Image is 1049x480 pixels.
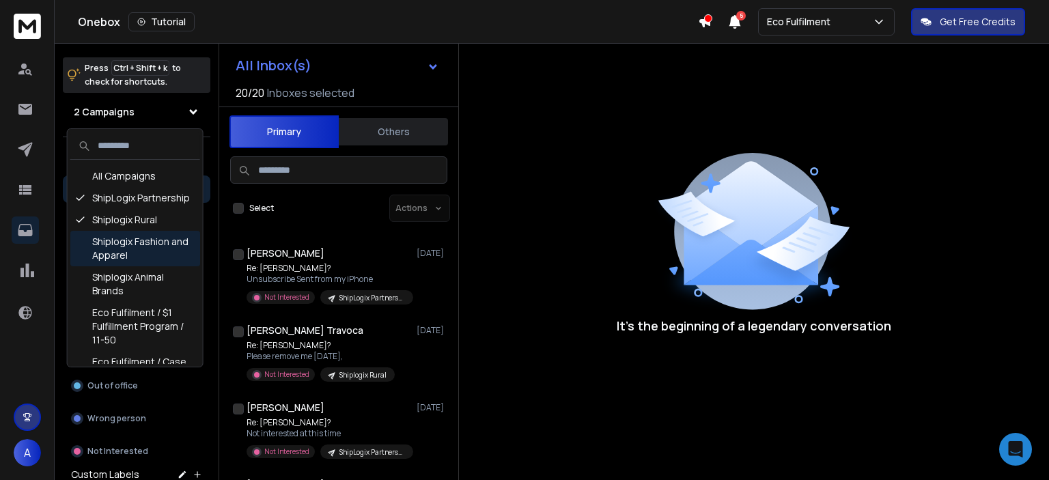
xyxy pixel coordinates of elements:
[999,433,1032,466] div: Open Intercom Messenger
[70,165,200,187] div: All Campaigns
[339,293,405,303] p: ShipLogix Partnership
[70,187,200,209] div: ShipLogix Partnership
[736,11,746,20] span: 5
[70,209,200,231] div: Shiplogix Rural
[767,15,836,29] p: Eco Fulfilment
[70,302,200,351] div: Eco Fulfilment / $1 Fulfillment Program / 11-50
[247,428,410,439] p: Not interested at this time
[339,370,387,380] p: Shiplogix Rural
[247,324,363,337] h1: [PERSON_NAME] Travoca
[417,325,447,336] p: [DATE]
[940,15,1016,29] p: Get Free Credits
[247,246,324,260] h1: [PERSON_NAME]
[229,115,339,148] button: Primary
[14,439,41,466] span: A
[87,413,146,424] p: Wrong person
[617,316,891,335] p: It’s the beginning of a legendary conversation
[70,351,200,386] div: Eco Fulfilment / Case Study / 11-50
[264,447,309,457] p: Not Interested
[267,85,354,101] h3: Inboxes selected
[63,148,210,167] h3: Filters
[417,402,447,413] p: [DATE]
[247,263,410,274] p: Re: [PERSON_NAME]?
[264,292,309,302] p: Not Interested
[339,447,405,457] p: ShipLogix Partnership
[236,85,264,101] span: 20 / 20
[247,340,395,351] p: Re: [PERSON_NAME]?
[74,105,135,119] h1: 2 Campaigns
[247,274,410,285] p: Unsubscribe Sent from my iPhone
[264,369,309,380] p: Not Interested
[87,446,148,457] p: Not Interested
[247,417,410,428] p: Re: [PERSON_NAME]?
[111,60,169,76] span: Ctrl + Shift + k
[247,351,395,362] p: Please remove me [DATE],
[70,231,200,266] div: Shiplogix Fashion and Apparel
[417,248,447,259] p: [DATE]
[236,59,311,72] h1: All Inbox(s)
[70,266,200,302] div: Shiplogix Animal Brands
[85,61,181,89] p: Press to check for shortcuts.
[128,12,195,31] button: Tutorial
[87,380,138,391] p: Out of office
[249,203,274,214] label: Select
[247,401,324,414] h1: [PERSON_NAME]
[78,12,698,31] div: Onebox
[339,117,448,147] button: Others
